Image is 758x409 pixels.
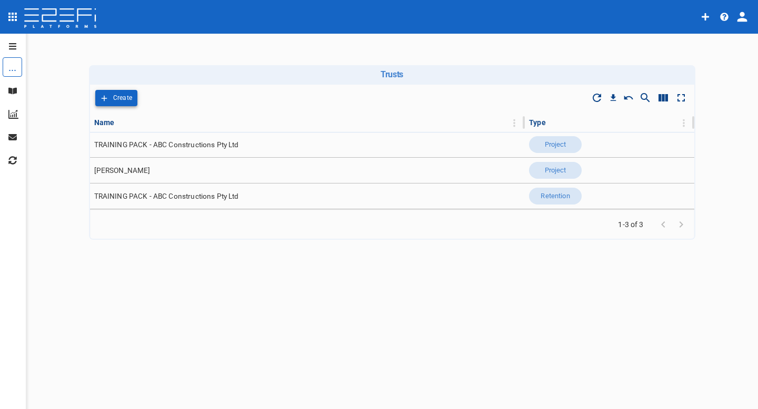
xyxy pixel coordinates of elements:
[113,92,133,104] p: Create
[529,116,546,129] div: Type
[672,89,690,107] button: Toggle full screen
[538,166,573,176] span: Project
[93,69,691,79] h6: Trusts
[621,90,636,106] button: Reset Sorting
[506,115,523,131] button: Column Actions
[94,116,115,129] div: Name
[94,166,151,176] span: [PERSON_NAME]
[606,90,621,105] button: Download CSV
[636,89,654,107] button: Show/Hide search
[95,90,138,106] span: Add Trust
[95,90,138,106] button: Create
[675,115,692,131] button: Column Actions
[94,140,239,150] span: TRAINING PACK - ABC Constructions Pty Ltd
[654,89,672,107] button: Show/Hide columns
[94,191,239,201] span: TRAINING PACK - ABC Constructions Pty Ltd
[588,89,606,107] span: Refresh Data
[534,191,576,201] span: Retention
[614,219,648,230] span: 1-3 of 3
[3,57,22,77] div: ...
[672,219,690,229] span: Go to next page
[538,140,573,150] span: Project
[654,219,672,229] span: Go to previous page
